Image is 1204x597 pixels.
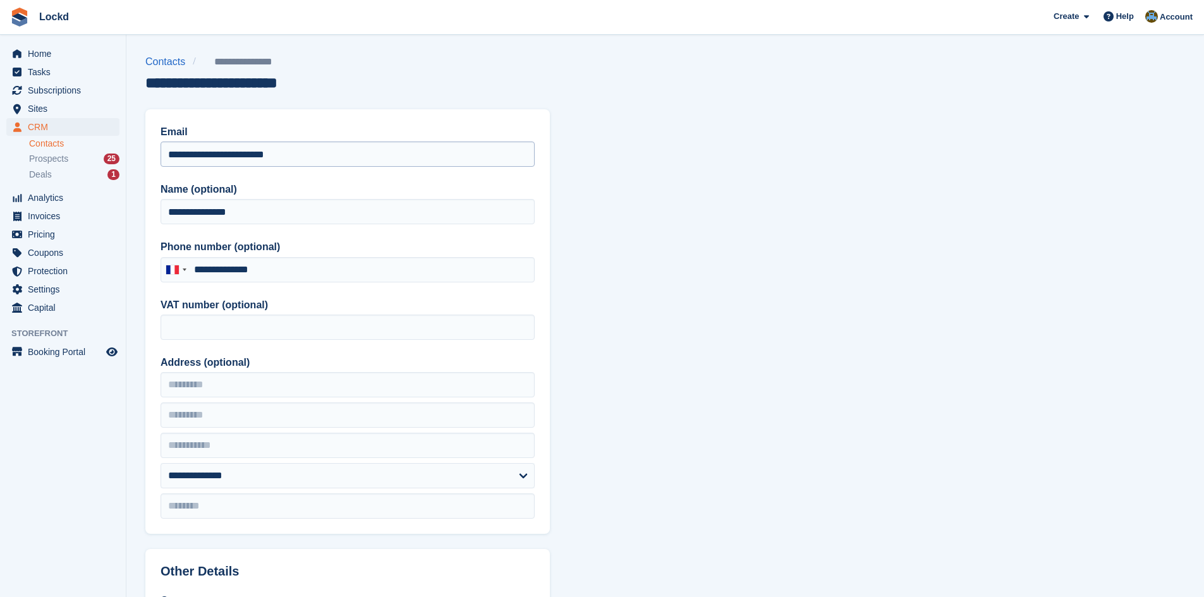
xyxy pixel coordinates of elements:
[6,81,119,99] a: menu
[28,81,104,99] span: Subscriptions
[28,100,104,118] span: Sites
[28,189,104,207] span: Analytics
[6,100,119,118] a: menu
[28,280,104,298] span: Settings
[6,343,119,361] a: menu
[161,298,535,313] label: VAT number (optional)
[28,207,104,225] span: Invoices
[29,152,119,166] a: Prospects 25
[6,262,119,280] a: menu
[6,299,119,317] a: menu
[104,154,119,164] div: 25
[161,124,535,140] label: Email
[161,564,535,579] h2: Other Details
[28,244,104,262] span: Coupons
[6,63,119,81] a: menu
[145,54,193,69] a: Contacts
[29,169,52,181] span: Deals
[6,244,119,262] a: menu
[10,8,29,27] img: stora-icon-8386f47178a22dfd0bd8f6a31ec36ba5ce8667c1dd55bd0f319d3a0aa187defe.svg
[28,343,104,361] span: Booking Portal
[6,118,119,136] a: menu
[1054,10,1079,23] span: Create
[161,258,190,282] div: France: +33
[34,6,74,27] a: Lockd
[28,63,104,81] span: Tasks
[28,45,104,63] span: Home
[104,344,119,359] a: Preview store
[29,153,68,165] span: Prospects
[161,239,535,255] label: Phone number (optional)
[11,327,126,340] span: Storefront
[28,262,104,280] span: Protection
[1160,11,1193,23] span: Account
[145,54,322,69] nav: breadcrumbs
[6,189,119,207] a: menu
[161,182,535,197] label: Name (optional)
[6,207,119,225] a: menu
[29,138,119,150] a: Contacts
[1145,10,1158,23] img: Paul Budding
[28,299,104,317] span: Capital
[1116,10,1134,23] span: Help
[28,118,104,136] span: CRM
[29,168,119,181] a: Deals 1
[107,169,119,180] div: 1
[6,226,119,243] a: menu
[6,45,119,63] a: menu
[28,226,104,243] span: Pricing
[161,355,535,370] label: Address (optional)
[6,280,119,298] a: menu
